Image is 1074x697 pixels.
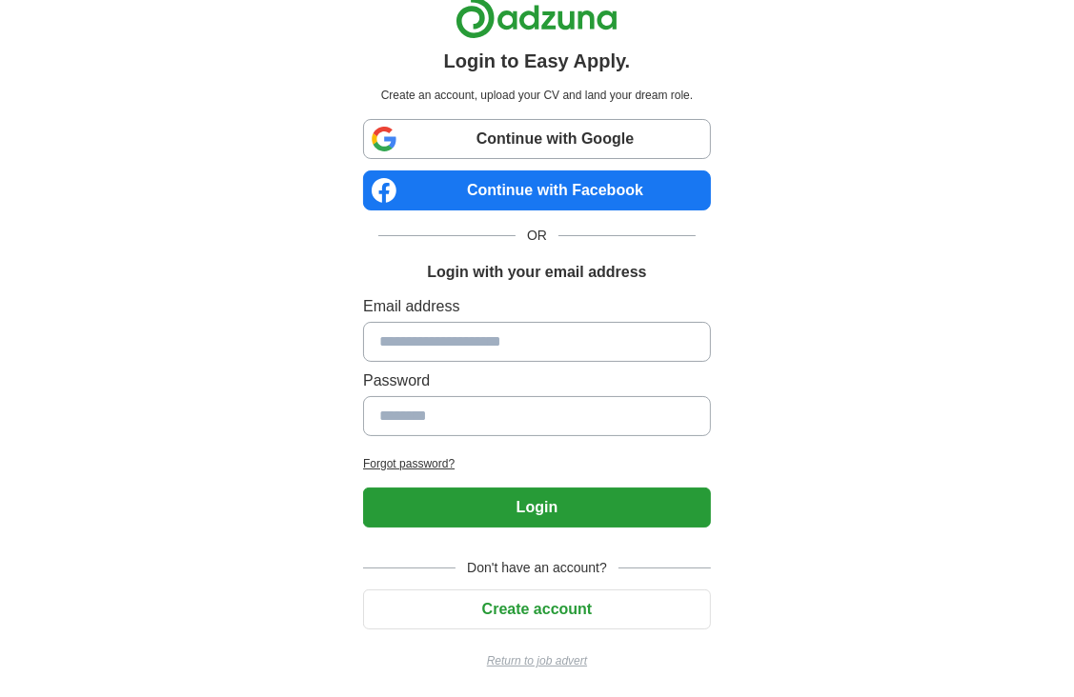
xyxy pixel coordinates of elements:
[363,369,711,392] label: Password
[444,47,631,75] h1: Login to Easy Apply.
[363,589,711,629] button: Create account
[363,455,711,472] a: Forgot password?
[427,261,646,284] h1: Login with your email address
[367,87,707,104] p: Create an account, upload your CV and land your dream role.
[363,170,711,210] a: Continue with Facebook
[363,295,711,318] label: Email address
[456,558,618,578] span: Don't have an account?
[363,601,711,617] a: Create account
[363,119,711,159] a: Continue with Google
[363,488,711,528] button: Login
[363,652,711,669] a: Return to job advert
[516,226,558,246] span: OR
